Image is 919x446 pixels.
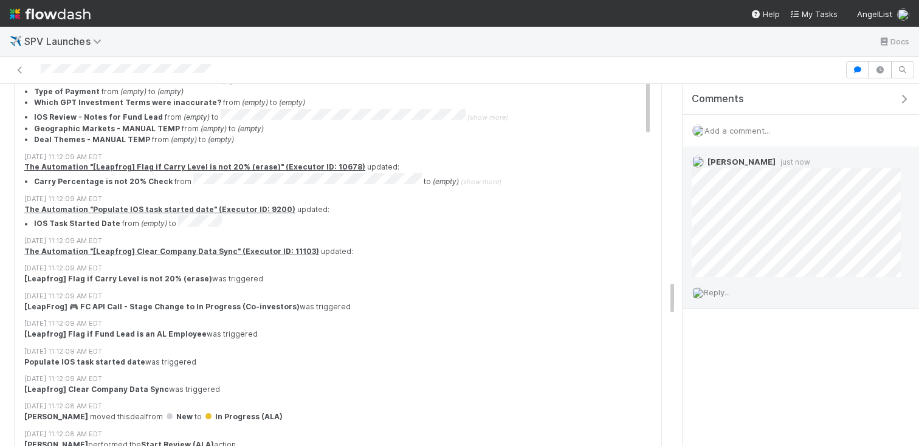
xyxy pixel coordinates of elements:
[34,87,100,96] strong: Type of Payment
[204,412,283,421] span: In Progress (ALA)
[34,112,163,122] strong: IOS Review - Notes for Fund Lead
[24,247,319,256] a: The Automation "[Leapfrog] Clear Company Data Sync" (Executor ID: 11103)
[34,219,120,228] strong: IOS Task Started Date
[24,291,652,301] div: [DATE] 11:12:09 AM EDT
[238,124,264,133] em: (empty)
[279,98,305,107] em: (empty)
[24,346,652,357] div: [DATE] 11:12:09 AM EDT
[24,204,652,230] div: updated:
[790,8,838,20] a: My Tasks
[24,318,652,329] div: [DATE] 11:12:09 AM EDT
[184,112,210,122] em: (empty)
[24,357,145,366] strong: Populate IOS task started date
[34,109,652,123] summary: IOS Review - Notes for Fund Lead from (empty) to (show more)
[857,9,892,19] span: AngelList
[34,123,652,134] li: from to
[165,412,193,421] span: New
[24,35,108,47] span: SPV Launches
[692,125,704,137] img: avatar_6cb813a7-f212-4ca3-9382-463c76e0b247.png
[208,135,234,144] em: (empty)
[34,135,150,144] strong: Deal Themes - MANUAL TEMP
[24,329,207,338] strong: [Leapfrog] Flag if Fund Lead is an AL Employee
[433,177,459,186] em: (empty)
[24,429,652,439] div: [DATE] 11:12:08 AM EDT
[120,87,146,96] em: (empty)
[24,385,169,394] strong: [Leapfrog] Clear Company Data Sync
[878,34,909,49] a: Docs
[24,162,652,187] div: updated:
[692,93,744,105] span: Comments
[897,9,909,21] img: avatar_6cb813a7-f212-4ca3-9382-463c76e0b247.png
[34,86,652,97] li: from to
[34,124,180,133] strong: Geographic Markets - MANUAL TEMP
[24,412,88,421] strong: [PERSON_NAME]
[24,329,652,340] div: was triggered
[24,205,295,214] a: The Automation "Populate IOS task started date" (Executor ID: 9200)
[24,384,652,395] div: was triggered
[24,301,652,312] div: was triggered
[34,98,221,107] strong: Which GPT Investment Terms were inaccurate?
[24,236,652,246] div: [DATE] 11:12:09 AM EDT
[467,113,508,122] span: (show more)
[751,8,780,20] div: Help
[34,177,173,186] strong: Carry Percentage is not 20% Check
[24,162,365,171] a: The Automation "[Leapfrog] Flag if Carry Level is not 20% (erase)" (Executor ID: 10678)
[24,194,652,204] div: [DATE] 11:12:09 AM EDT
[34,215,652,230] li: from to
[692,287,704,299] img: avatar_6cb813a7-f212-4ca3-9382-463c76e0b247.png
[704,287,730,297] span: Reply...
[24,263,652,273] div: [DATE] 11:12:09 AM EDT
[34,97,652,108] li: from to
[34,173,652,188] summary: Carry Percentage is not 20% Check from to (empty) (show more)
[141,219,167,228] em: (empty)
[242,98,268,107] em: (empty)
[24,274,212,283] strong: [Leapfrog] Flag if Carry Level is not 20% (erase)
[24,411,652,422] div: moved this deal from to
[10,4,91,24] img: logo-inverted-e16ddd16eac7371096b0.svg
[790,9,838,19] span: My Tasks
[707,157,776,166] span: [PERSON_NAME]
[34,134,652,145] li: from to
[692,156,704,168] img: avatar_6cb813a7-f212-4ca3-9382-463c76e0b247.png
[24,246,652,257] div: updated:
[24,401,652,411] div: [DATE] 11:12:08 AM EDT
[24,152,652,162] div: [DATE] 11:12:09 AM EDT
[157,87,184,96] em: (empty)
[24,357,652,368] div: was triggered
[24,302,300,311] strong: [LeapFrog] 🎮 FC API Call - Stage Change to In Progress (Co-investors)
[24,374,652,384] div: [DATE] 11:12:09 AM EDT
[461,177,501,186] span: (show more)
[10,36,22,46] span: ✈️
[776,157,810,166] span: just now
[704,126,770,136] span: Add a comment...
[201,124,227,133] em: (empty)
[24,273,652,284] div: was triggered
[171,135,197,144] em: (empty)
